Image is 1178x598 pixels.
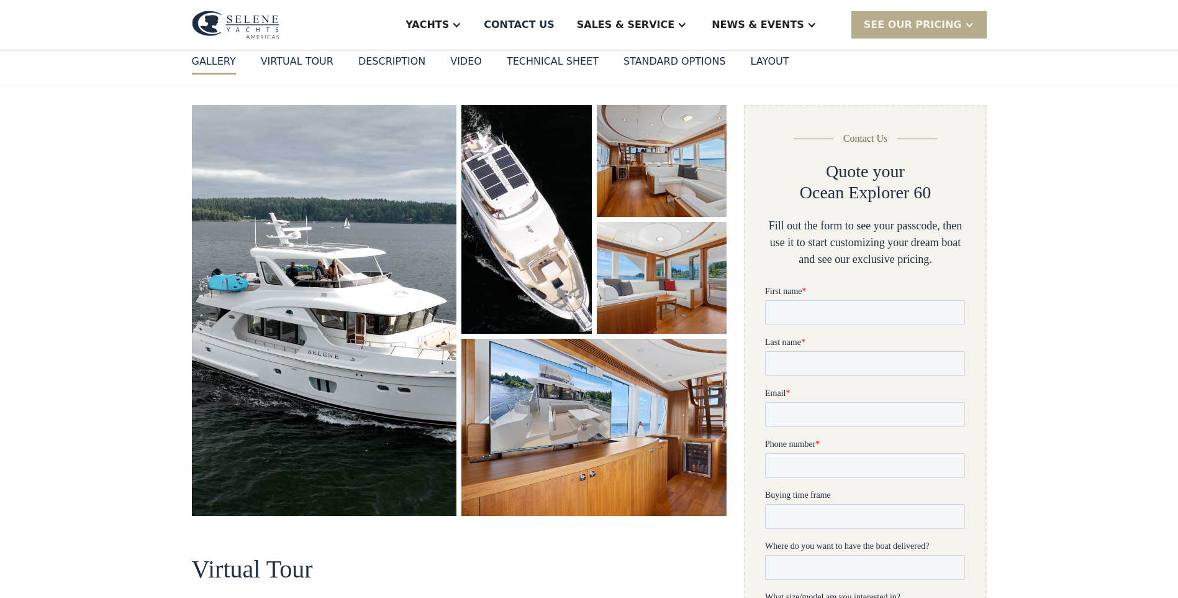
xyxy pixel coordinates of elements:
[192,54,236,75] a: GALLERY
[192,11,279,39] img: logo
[851,11,987,38] div: SEE Our Pricing
[14,505,149,514] strong: Yes, I’d like to receive SMS updates.
[507,54,599,75] a: Technical sheet
[1,465,193,487] span: We respect your time - only the good stuff, never spam.
[597,222,727,334] a: open lightbox
[261,54,333,75] a: VIRTUAL TOUR
[800,182,931,203] h2: Ocean Explorer 60
[358,54,425,69] div: DESCRIPTION
[3,544,198,576] span: Unsubscribe any time by clicking the link at the bottom of any message
[623,54,726,69] div: standard options
[450,54,482,69] div: VIDEO
[843,131,888,146] div: Contact Us
[261,54,333,69] div: VIRTUAL TOUR
[507,54,599,69] div: Technical sheet
[597,105,727,217] a: open lightbox
[450,54,482,75] a: VIDEO
[461,339,727,516] a: open lightbox
[577,17,674,32] div: Sales & Service
[826,161,905,182] h2: Quote your
[406,17,449,32] div: Yachts
[3,544,114,564] strong: I want to subscribe to your Newsletter.
[484,17,555,32] div: Contact US
[358,54,425,75] a: DESCRIPTION
[623,54,726,75] a: standard options
[192,556,727,583] h2: Virtual Tour
[192,105,457,516] a: open lightbox
[751,54,789,75] a: layout
[864,17,962,32] div: SEE Our Pricing
[461,105,591,334] a: open lightbox
[765,218,965,268] div: Fill out the form to see your passcode, then use it to start customizing your dream boat and see ...
[3,543,11,551] input: I want to subscribe to your Newsletter.Unsubscribe any time by clicking the link at the bottom of...
[751,54,789,69] div: layout
[1,424,198,457] span: Tick the box below to receive occasional updates, exclusive offers, and VIP access via text message.
[3,505,193,525] span: Reply STOP to unsubscribe at any time.
[712,17,804,32] div: News & EVENTS
[192,54,236,69] div: GALLERY
[3,504,11,512] input: Yes, I’d like to receive SMS updates.Reply STOP to unsubscribe at any time.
